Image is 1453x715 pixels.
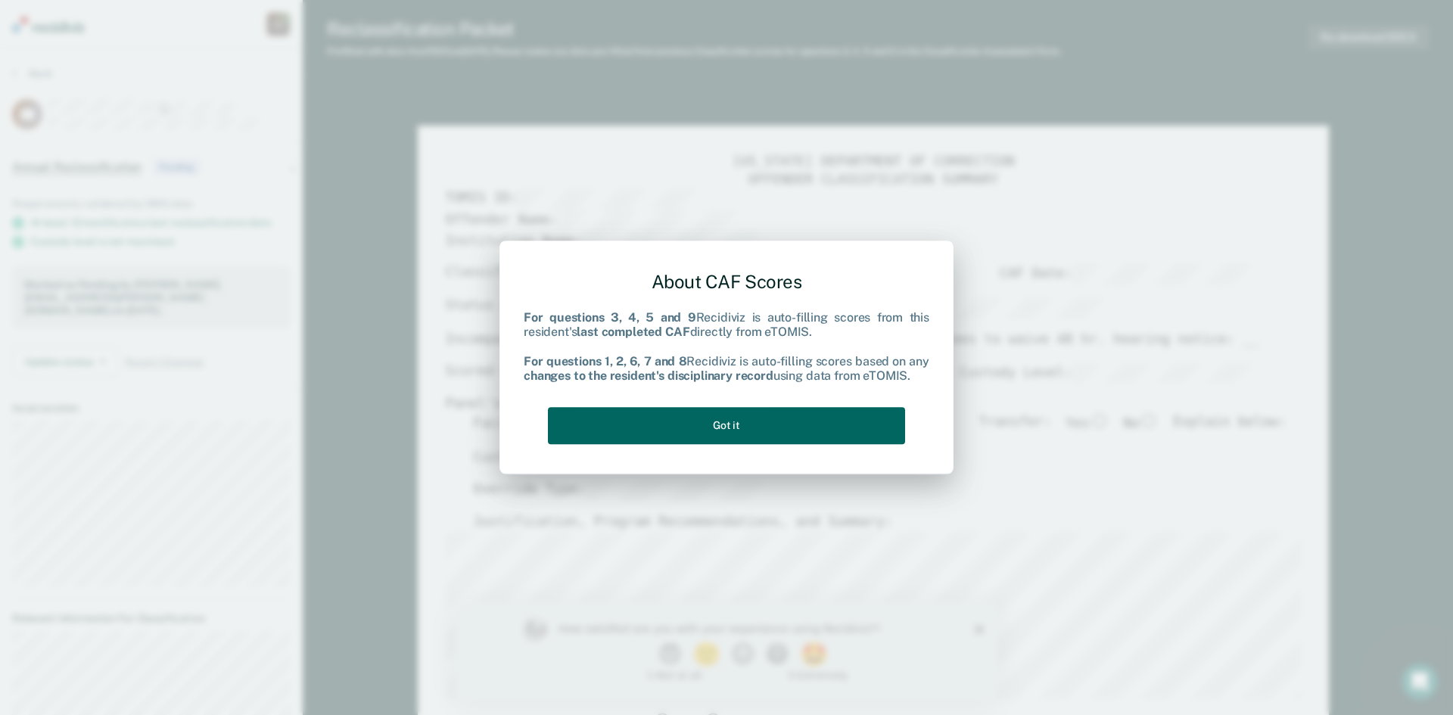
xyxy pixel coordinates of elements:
[524,311,929,384] div: Recidiviz is auto-filling scores from this resident's directly from eTOMIS. Recidiviz is auto-fil...
[310,41,337,64] button: 4
[524,354,686,368] b: For questions 1, 2, 6, 7 and 8
[103,68,246,78] div: 1 - Not at all
[524,311,696,325] b: For questions 3, 4, 5 and 9
[524,259,929,305] div: About CAF Scores
[548,407,905,444] button: Got it
[524,368,773,383] b: changes to the resident's disciplinary record
[275,41,302,64] button: 3
[519,23,528,32] div: Close survey
[332,68,475,78] div: 5 - Extremely
[344,41,375,64] button: 5
[203,41,229,64] button: 1
[237,41,268,64] button: 2
[577,325,689,340] b: last completed CAF
[103,20,453,33] div: How satisfied are you with your experience using Recidiviz?
[67,15,91,39] img: Profile image for Kim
